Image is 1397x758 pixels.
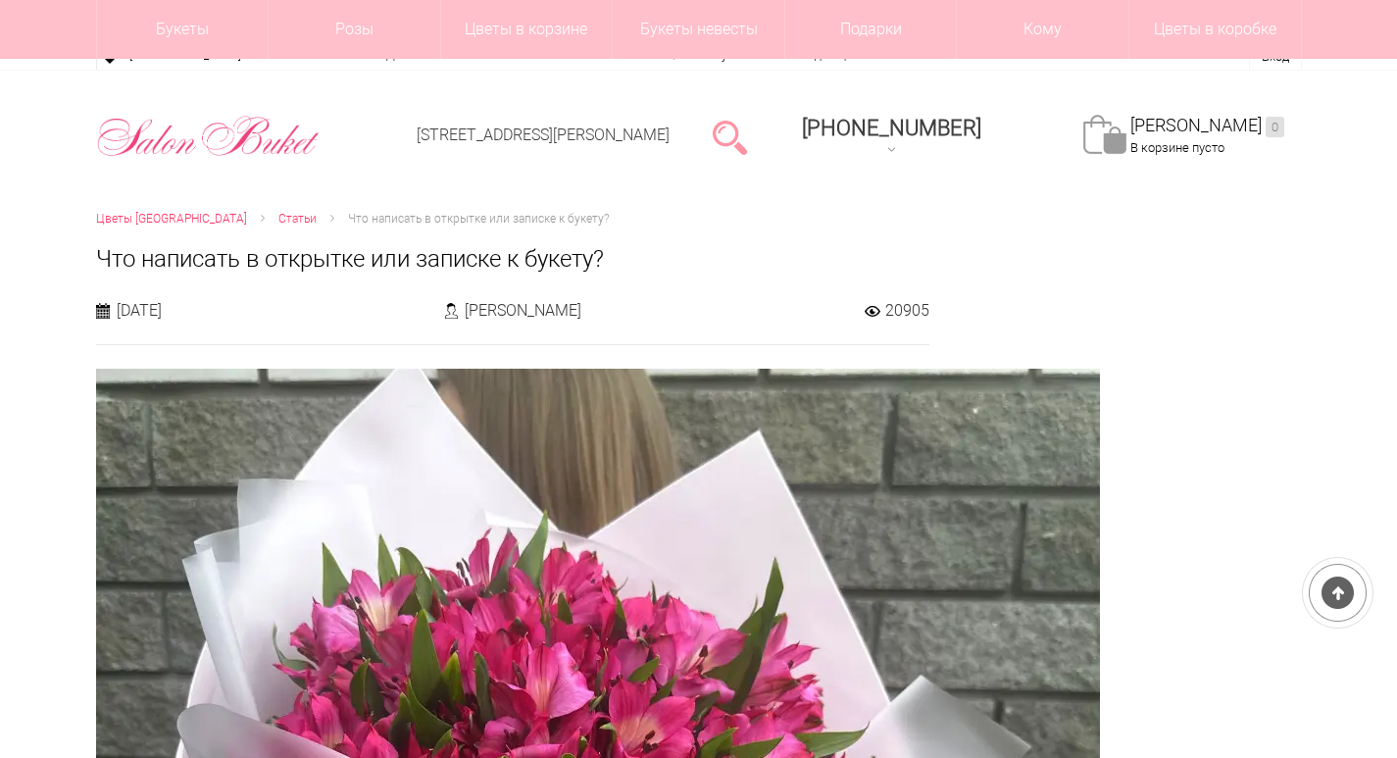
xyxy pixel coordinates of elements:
span: [PERSON_NAME] [465,300,581,321]
a: [PERSON_NAME] [1130,115,1284,137]
img: Цветы Нижний Новгород [96,111,321,162]
span: Статьи [278,212,317,226]
span: Что написать в открытке или записке к букету? [348,212,609,226]
span: В корзине пусто [1130,140,1224,155]
a: [PHONE_NUMBER] [790,109,993,165]
span: [DATE] [117,300,162,321]
span: Цветы [GEOGRAPHIC_DATA] [96,212,247,226]
ins: 0 [1266,117,1284,137]
a: [STREET_ADDRESS][PERSON_NAME] [417,126,670,144]
span: [PHONE_NUMBER] [802,116,981,140]
a: Статьи [278,209,317,229]
a: Цветы [GEOGRAPHIC_DATA] [96,209,247,229]
span: 20905 [885,300,929,321]
h1: Что написать в открытке или записке к букету? [96,241,1302,277]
